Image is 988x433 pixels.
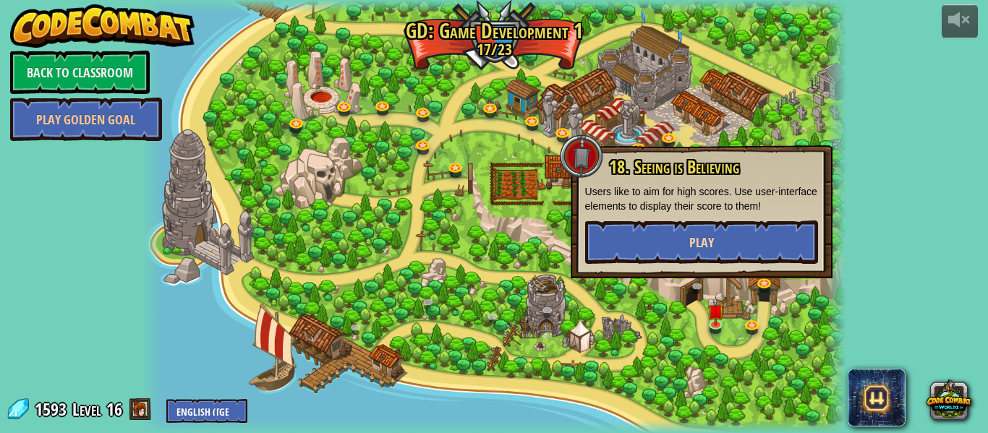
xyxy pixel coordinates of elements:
span: 1593 [35,398,71,421]
p: Users like to aim for high scores. Use user-interface elements to display their score to them! [585,184,818,213]
a: Play Golden Goal [10,98,162,141]
button: Play [585,220,818,264]
img: level-banner-unstarted.png [707,297,724,325]
span: 18. Seeing is Believing [609,155,739,179]
a: Back to Classroom [10,51,150,94]
button: Adjust volume [942,4,978,38]
span: Level [72,398,101,421]
span: Play [689,233,714,252]
img: CodeCombat - Learn how to code by playing a game [10,4,195,48]
span: 16 [106,398,122,421]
